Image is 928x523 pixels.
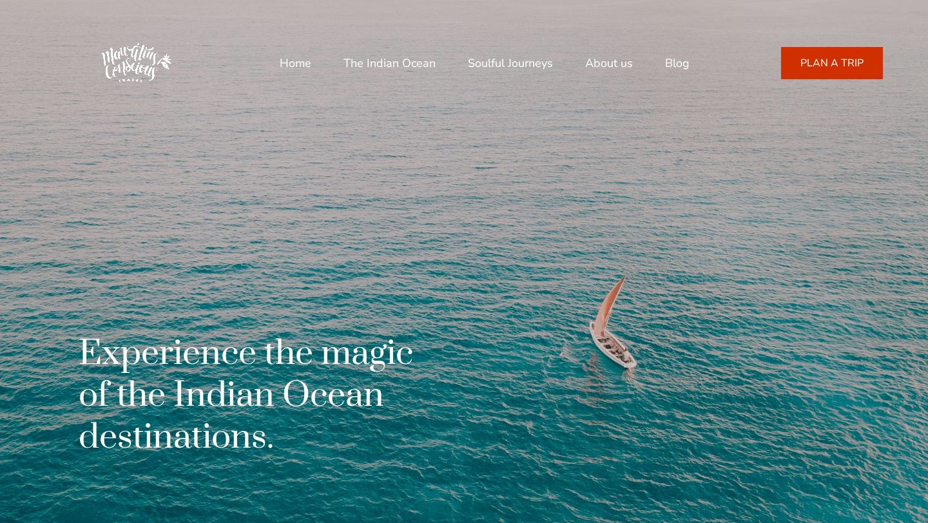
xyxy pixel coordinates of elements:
h1: Experience the magic of the Indian Ocean destinations. [79,333,430,459]
a: Blog [665,48,690,79]
a: About us [585,48,633,79]
a: Soulful Journeys [468,48,553,79]
a: PLAN A TRIP [781,47,883,79]
a: Home [280,48,311,79]
a: The Indian Ocean [343,48,436,79]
